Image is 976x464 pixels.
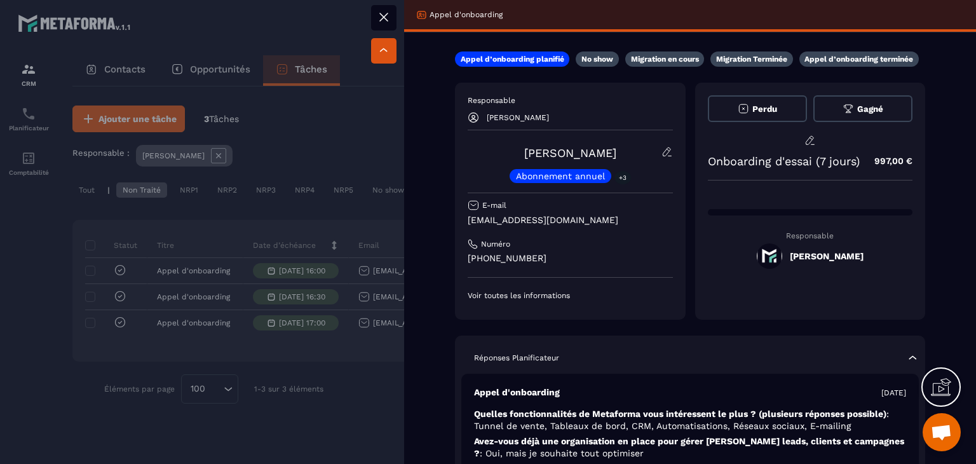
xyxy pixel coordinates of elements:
p: 997,00 € [862,149,912,174]
p: Responsable [708,231,913,240]
p: +3 [614,171,631,184]
p: Numéro [481,239,510,249]
p: Responsable [468,95,673,106]
p: E-mail [482,200,506,210]
a: [PERSON_NAME] [524,146,616,160]
p: No show [581,54,613,64]
p: Appel d’onboarding terminée [804,54,913,64]
p: Avez-vous déjà une organisation en place pour gérer [PERSON_NAME] leads, clients et campagnes ? [474,435,906,460]
p: Migration Terminée [716,54,787,64]
button: Perdu [708,95,807,122]
span: : Oui, mais je souhaite tout optimiser [480,448,644,458]
p: Onboarding d'essai (7 jours) [708,154,860,168]
h5: [PERSON_NAME] [790,251,864,261]
p: Appel d'onboarding [430,10,503,20]
p: [PHONE_NUMBER] [468,252,673,264]
p: [DATE] [881,388,906,398]
a: Ouvrir le chat [923,413,961,451]
p: Réponses Planificateur [474,353,559,363]
p: [EMAIL_ADDRESS][DOMAIN_NAME] [468,214,673,226]
p: Appel d’onboarding planifié [461,54,564,64]
span: Gagné [857,104,883,114]
p: Voir toutes les informations [468,290,673,301]
p: [PERSON_NAME] [487,113,549,122]
button: Gagné [813,95,912,122]
p: Appel d'onboarding [474,386,560,399]
span: Perdu [752,104,777,114]
p: Abonnement annuel [516,172,605,181]
p: Migration en cours [631,54,699,64]
p: Quelles fonctionnalités de Metaforma vous intéressent le plus ? (plusieurs réponses possible) [474,408,906,432]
